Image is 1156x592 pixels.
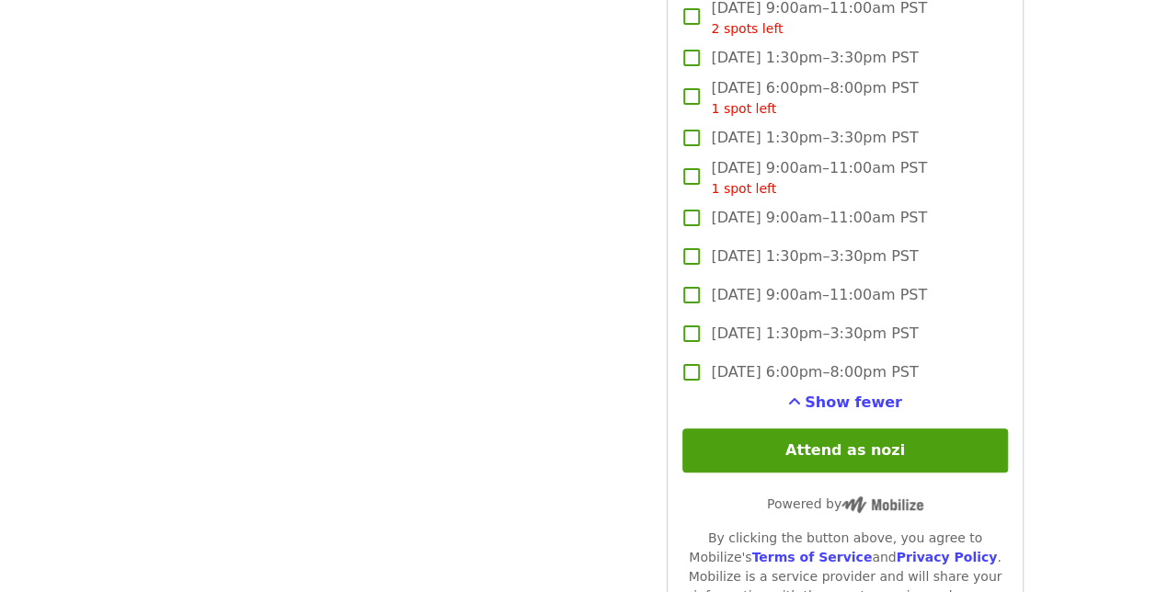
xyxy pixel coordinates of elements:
[711,47,918,69] span: [DATE] 1:30pm–3:30pm PST
[711,323,918,345] span: [DATE] 1:30pm–3:30pm PST
[711,101,776,116] span: 1 spot left
[711,284,927,306] span: [DATE] 9:00am–11:00am PST
[711,181,776,196] span: 1 spot left
[682,428,1007,472] button: Attend as nozi
[711,157,927,199] span: [DATE] 9:00am–11:00am PST
[711,245,918,268] span: [DATE] 1:30pm–3:30pm PST
[751,550,872,564] a: Terms of Service
[788,392,902,414] button: See more timeslots
[841,496,923,513] img: Powered by Mobilize
[805,393,902,411] span: Show fewer
[711,207,927,229] span: [DATE] 9:00am–11:00am PST
[711,77,918,119] span: [DATE] 6:00pm–8:00pm PST
[896,550,997,564] a: Privacy Policy
[767,496,923,511] span: Powered by
[711,21,783,36] span: 2 spots left
[711,361,918,383] span: [DATE] 6:00pm–8:00pm PST
[711,127,918,149] span: [DATE] 1:30pm–3:30pm PST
